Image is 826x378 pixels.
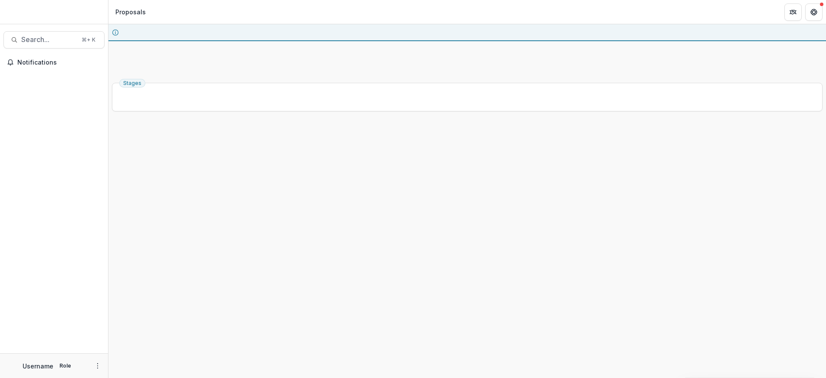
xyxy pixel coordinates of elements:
span: Stages [123,80,141,86]
button: Partners [784,3,802,21]
div: ⌘ + K [80,35,97,45]
span: Search... [21,36,76,44]
p: Role [57,362,74,370]
span: Notifications [17,59,101,66]
button: Get Help [805,3,823,21]
button: More [92,361,103,371]
nav: breadcrumb [112,6,149,18]
button: Search... [3,31,105,49]
p: Username [23,362,53,371]
button: Notifications [3,55,105,69]
div: Proposals [115,7,146,16]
